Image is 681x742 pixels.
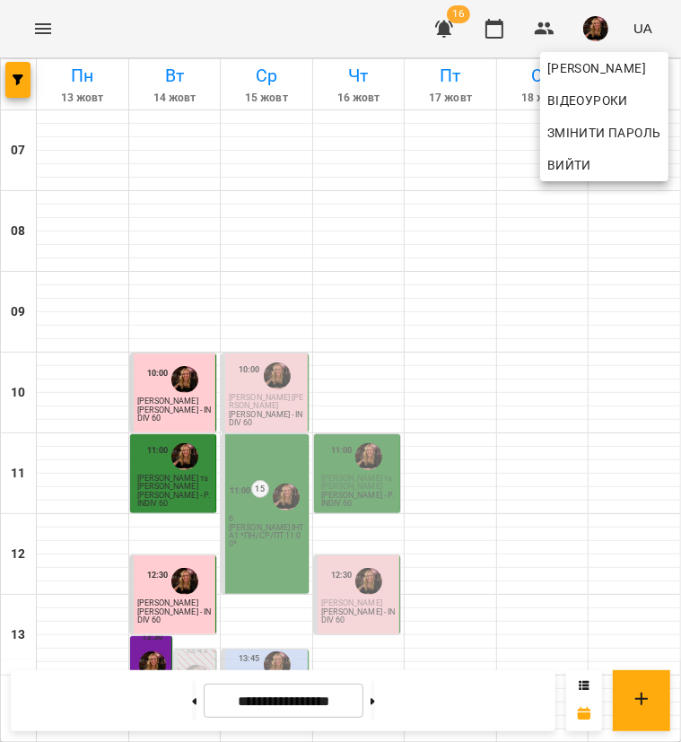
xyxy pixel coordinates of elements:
a: Змінити пароль [540,117,668,149]
span: Відеоуроки [547,90,628,111]
span: [PERSON_NAME] [547,57,661,79]
button: Вийти [540,149,668,181]
a: Відеоуроки [540,84,635,117]
a: [PERSON_NAME] [540,52,668,84]
span: Вийти [547,154,591,176]
span: Змінити пароль [547,122,661,144]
